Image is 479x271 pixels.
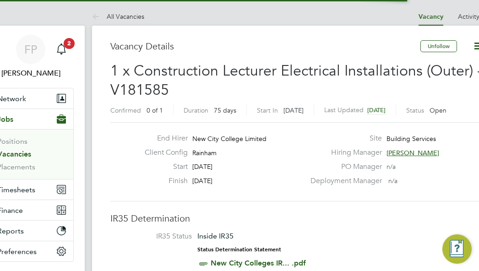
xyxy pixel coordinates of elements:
[420,40,457,52] button: Unfollow
[430,106,446,114] span: Open
[197,246,281,253] strong: Status Determination Statement
[386,149,439,157] span: [PERSON_NAME]
[92,12,144,21] a: All Vacancies
[24,43,37,55] span: FP
[110,106,141,114] label: Confirmed
[120,232,192,241] label: IR35 Status
[192,149,217,157] span: Rainham
[324,106,364,114] label: Last Updated
[192,177,212,185] span: [DATE]
[52,35,71,64] a: 2
[386,163,396,171] span: n/a
[386,135,436,143] span: Building Services
[137,176,188,186] label: Finish
[197,232,234,240] span: Inside IR35
[406,106,424,114] label: Status
[147,106,163,114] span: 0 of 1
[137,148,188,157] label: Client Config
[184,106,208,114] label: Duration
[442,234,472,264] button: Engage Resource Center
[367,106,386,114] span: [DATE]
[192,163,212,171] span: [DATE]
[283,106,304,114] span: [DATE]
[305,148,382,157] label: Hiring Manager
[64,38,75,49] span: 2
[137,162,188,172] label: Start
[192,135,267,143] span: New City College Limited
[305,176,382,186] label: Deployment Manager
[110,40,420,52] h3: Vacancy Details
[305,134,382,143] label: Site
[305,162,382,172] label: PO Manager
[214,106,236,114] span: 75 days
[419,13,443,21] a: Vacancy
[388,177,397,185] span: n/a
[257,106,278,114] label: Start In
[137,134,188,143] label: End Hirer
[211,259,306,267] a: New City Colleges IR... .pdf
